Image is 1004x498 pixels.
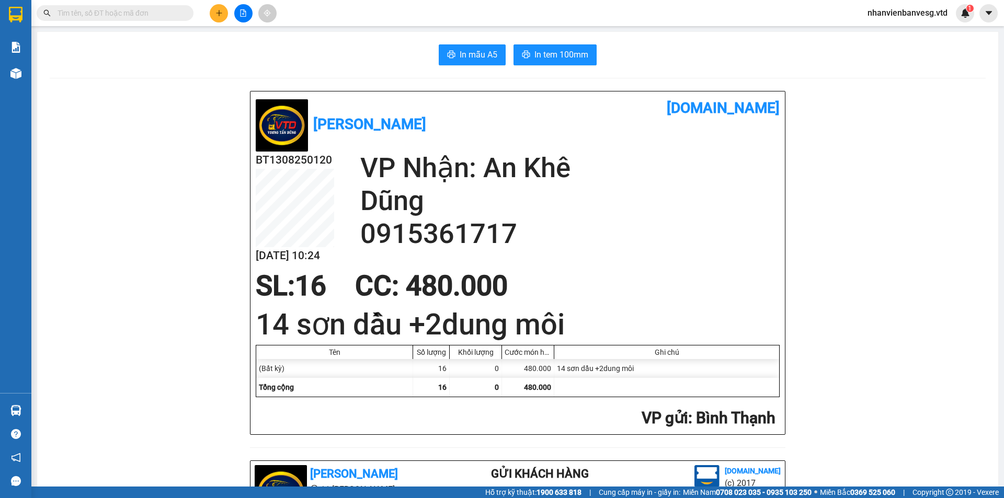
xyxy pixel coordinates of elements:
img: logo.jpg [256,99,308,152]
span: notification [11,453,21,462]
span: | [903,487,905,498]
h2: BT1308250120 [256,152,334,169]
img: icon-new-feature [961,8,970,18]
span: SL: [256,270,295,302]
img: logo-vxr [9,7,22,22]
button: printerIn tem 100mm [514,44,597,65]
span: aim [264,9,271,17]
div: 480.000 [502,359,554,378]
div: Tên [259,348,410,356]
div: 0 [450,359,502,378]
span: | [589,487,591,498]
img: solution-icon [10,42,21,53]
div: Ghi chú [557,348,777,356]
span: file-add [239,9,247,17]
strong: 0708 023 035 - 0935 103 250 [716,488,812,496]
span: In mẫu A5 [460,48,497,61]
img: logo.jpg [694,465,720,490]
strong: 0369 525 060 [850,488,895,496]
img: warehouse-icon [10,68,21,79]
h2: [DATE] 10:24 [256,247,334,264]
span: Hỗ trợ kỹ thuật: [485,487,581,498]
div: Số lượng [416,348,447,356]
span: VP gửi [642,409,688,427]
span: printer [522,50,530,60]
strong: 1900 633 818 [537,488,581,496]
span: copyright [946,489,953,496]
button: aim [258,4,277,22]
h1: 14 sơn dầu +2dung môi [256,304,780,345]
div: 14 sơn dầu +2dung môi [554,359,779,378]
b: [DOMAIN_NAME] [667,99,780,117]
button: file-add [234,4,253,22]
span: search [43,9,51,17]
div: 16 [413,359,450,378]
h2: VP Nhận: An Khê [360,152,780,184]
span: question-circle [11,429,21,439]
h2: Dũng [360,184,780,217]
span: 16 [438,383,447,391]
span: 16 [295,270,326,302]
input: Tìm tên, số ĐT hoặc mã đơn [58,7,181,19]
div: Cước món hàng [505,348,551,356]
span: message [11,476,21,486]
span: printer [447,50,455,60]
sup: 1 [966,5,974,12]
span: environment [310,485,318,493]
span: 480.000 [524,383,551,391]
h2: : Bình Thạnh [256,408,775,429]
b: [PERSON_NAME] [310,467,398,480]
span: 1 [968,5,972,12]
img: warehouse-icon [10,405,21,416]
div: (Bất kỳ) [256,359,413,378]
span: nhanvienbanvesg.vtd [859,6,956,19]
li: (c) 2017 [725,477,781,490]
span: Miền Nam [683,487,812,498]
span: In tem 100mm [534,48,588,61]
b: Gửi khách hàng [491,467,589,480]
b: [DOMAIN_NAME] [725,467,781,475]
span: Tổng cộng [259,383,294,391]
button: printerIn mẫu A5 [439,44,506,65]
span: ⚪️ [814,490,817,494]
h2: 0915361717 [360,217,780,250]
button: caret-down [979,4,998,22]
span: Cung cấp máy in - giấy in: [599,487,680,498]
span: Miền Bắc [820,487,895,498]
div: Khối lượng [452,348,499,356]
div: CC : 480.000 [349,270,514,302]
span: plus [215,9,223,17]
b: [PERSON_NAME] [313,115,426,133]
span: 0 [495,383,499,391]
span: caret-down [984,8,994,18]
button: plus [210,4,228,22]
